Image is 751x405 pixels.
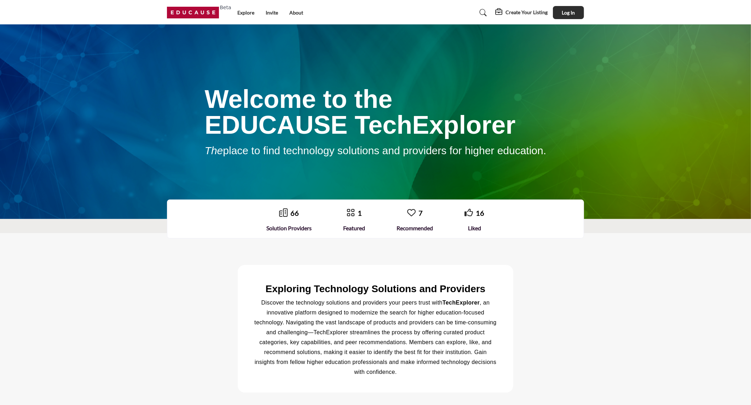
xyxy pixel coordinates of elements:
a: 66 [291,209,299,217]
a: 16 [476,209,484,217]
strong: TechExplorer [443,300,480,306]
a: Go to Recommended [407,208,416,218]
a: Search [473,7,492,18]
img: Site Logo [167,7,223,18]
div: Create Your Listing [495,8,548,17]
div: Liked [464,224,484,232]
em: The [205,145,223,156]
a: 1 [358,209,362,217]
a: 7 [418,209,423,217]
a: About [289,10,303,16]
div: Featured [343,224,365,232]
a: Explore [237,10,254,16]
a: Go to Featured [347,208,355,218]
h5: Create Your Listing [506,9,548,16]
span: place to find technology solutions and providers for higher education. [205,145,547,156]
a: Invite [266,10,278,16]
a: Beta [167,7,223,18]
span: EDUCAUSE TechExplorer [205,111,516,139]
span: Log In [562,10,575,16]
h6: Beta [220,5,231,11]
span: Welcome to the [205,85,393,113]
span: Exploring Technology Solutions and Providers [266,283,486,294]
i: Go to Liked [464,208,473,217]
div: Recommended [397,224,433,232]
span: Discover the technology solutions and providers your peers trust with , an innovative platform de... [254,300,497,375]
div: Solution Providers [267,224,312,232]
button: Log In [553,6,584,19]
